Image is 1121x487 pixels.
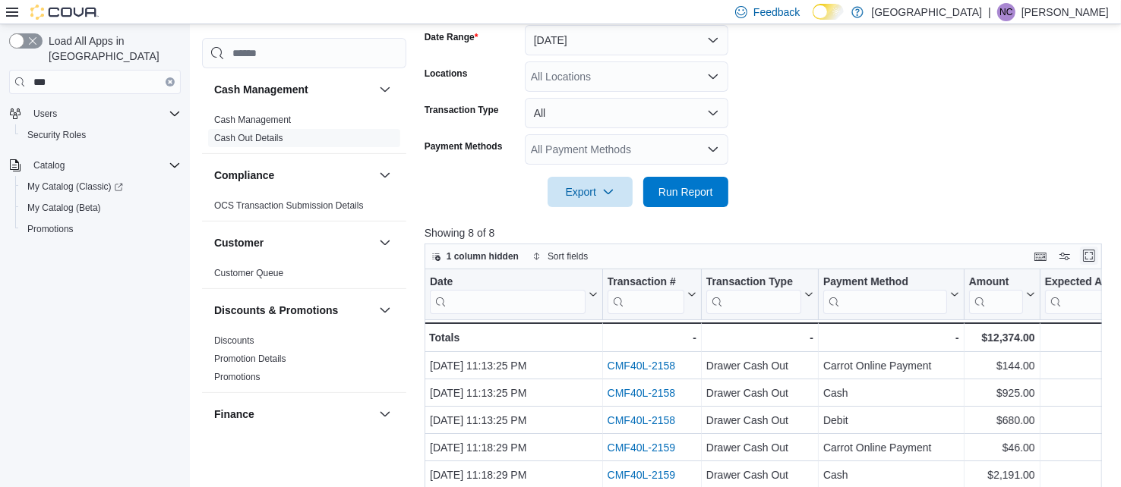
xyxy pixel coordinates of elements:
[425,68,468,80] label: Locations
[27,129,86,141] span: Security Roles
[548,177,633,207] button: Export
[425,31,478,43] label: Date Range
[823,438,959,457] div: Carrot Online Payment
[429,328,598,347] div: Totals
[376,405,394,423] button: Finance
[15,124,187,146] button: Security Roles
[430,275,586,314] div: Date
[823,275,947,290] div: Payment Method
[968,275,1034,314] button: Amount
[202,196,406,221] div: Compliance
[43,33,181,64] span: Load All Apps in [GEOGRAPHIC_DATA]
[214,82,308,97] h3: Cash Management
[823,384,959,402] div: Cash
[21,220,181,238] span: Promotions
[706,328,813,347] div: -
[21,199,107,217] a: My Catalog (Beta)
[27,181,123,193] span: My Catalog (Classic)
[871,3,982,21] p: [GEOGRAPHIC_DATA]
[968,275,1022,290] div: Amount
[430,411,598,429] div: [DATE] 11:13:25 PM
[607,275,684,290] div: Transaction #
[706,357,813,375] div: Drawer Cash Out
[525,98,728,128] button: All
[202,264,406,288] div: Customer
[376,166,394,184] button: Compliance
[707,71,719,83] button: Open list of options
[27,105,63,123] button: Users
[214,267,283,279] span: Customer Queue
[33,159,65,171] span: Catalog
[643,177,728,207] button: Run Report
[706,466,813,484] div: Drawer Cash Out
[27,156,181,174] span: Catalog
[27,156,71,174] button: Catalog
[823,275,959,314] button: Payment Method
[968,357,1034,375] div: $144.00
[214,200,364,212] span: OCS Transaction Submission Details
[166,77,175,86] button: Clear input
[607,275,684,314] div: Transaction # URL
[214,353,286,365] span: Promotion Details
[658,184,713,200] span: Run Report
[968,275,1022,314] div: Amount
[707,143,719,156] button: Open list of options
[214,353,286,364] a: Promotion Details
[21,199,181,217] span: My Catalog (Beta)
[3,103,187,124] button: Users
[706,438,813,457] div: Drawer Cash Out
[706,411,813,429] div: Drawer Cash Out
[9,97,181,279] nav: Complex example
[813,4,845,20] input: Dark Mode
[21,220,80,238] a: Promotions
[607,414,675,426] a: CMF40L-2158
[823,411,959,429] div: Debit
[376,80,394,99] button: Cash Management
[706,275,801,290] div: Transaction Type
[214,268,283,278] a: Customer Queue
[968,384,1034,402] div: $925.00
[425,247,525,265] button: 1 column hidden
[21,126,92,144] a: Security Roles
[607,469,675,481] a: CMF40L-2159
[607,275,696,314] button: Transaction #
[376,301,394,319] button: Discounts & Promotions
[706,384,813,402] div: Drawer Cash Out
[425,104,499,116] label: Transaction Type
[1080,247,1098,265] button: Enter fullscreen
[430,438,598,457] div: [DATE] 11:18:29 PM
[607,360,675,372] a: CMF40L-2158
[214,407,254,422] h3: Finance
[214,235,264,250] h3: Customer
[557,177,624,207] span: Export
[607,441,675,454] a: CMF40L-2159
[1031,247,1050,265] button: Keyboard shortcuts
[430,384,598,402] div: [DATE] 11:13:25 PM
[214,168,274,183] h3: Compliance
[706,275,801,314] div: Transaction Type
[526,247,594,265] button: Sort fields
[15,176,187,197] a: My Catalog (Classic)
[3,155,187,176] button: Catalog
[1056,247,1074,265] button: Display options
[823,275,947,314] div: Payment Method
[430,357,598,375] div: [DATE] 11:13:25 PM
[214,372,261,382] a: Promotions
[430,275,598,314] button: Date
[447,250,519,262] span: 1 column hidden
[214,335,254,347] span: Discounts
[430,466,598,484] div: [DATE] 11:18:29 PM
[548,250,588,262] span: Sort fields
[988,3,991,21] p: |
[607,328,696,347] div: -
[214,335,254,346] a: Discounts
[823,328,959,347] div: -
[214,303,373,318] button: Discounts & Promotions
[214,303,338,318] h3: Discounts & Promotions
[214,235,373,250] button: Customer
[753,5,800,20] span: Feedback
[214,407,373,422] button: Finance
[202,111,406,153] div: Cash Management
[27,223,74,235] span: Promotions
[425,140,503,152] label: Payment Methods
